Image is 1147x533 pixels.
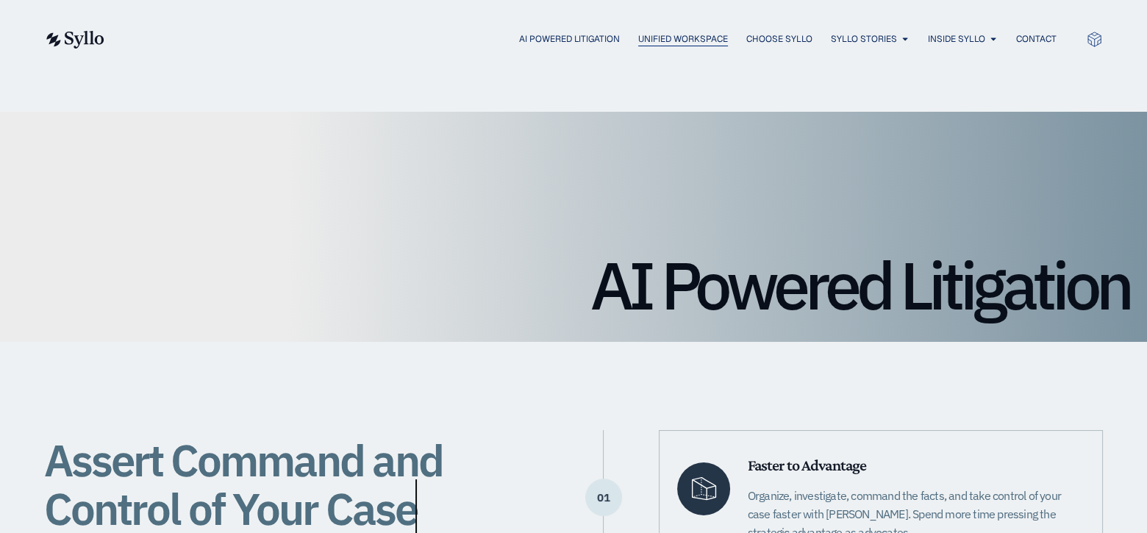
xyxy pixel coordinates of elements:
[519,32,620,46] a: AI Powered Litigation
[585,497,622,498] p: 01
[928,32,985,46] a: Inside Syllo
[1016,32,1057,46] a: Contact
[748,456,866,474] span: Faster to Advantage
[44,31,104,49] img: syllo
[134,32,1057,46] nav: Menu
[831,32,897,46] a: Syllo Stories
[134,32,1057,46] div: Menu Toggle
[638,32,728,46] a: Unified Workspace
[18,252,1129,318] h1: AI Powered Litigation
[746,32,812,46] a: Choose Syllo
